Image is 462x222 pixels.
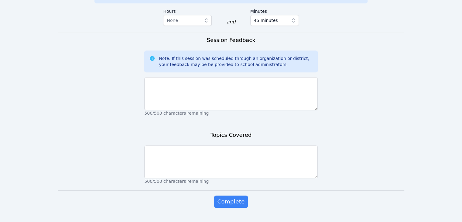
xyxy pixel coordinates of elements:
[217,197,245,206] span: Complete
[163,15,212,26] button: None
[167,18,178,23] span: None
[144,110,317,116] p: 500/500 characters remaining
[250,15,299,26] button: 45 minutes
[254,17,278,24] span: 45 minutes
[144,178,317,184] p: 500/500 characters remaining
[210,131,252,139] h3: Topics Covered
[250,6,299,15] label: Minutes
[214,196,248,208] button: Complete
[207,36,255,44] h3: Session Feedback
[226,18,235,26] div: and
[159,55,313,68] div: Note: If this session was scheduled through an organization or district, your feedback may be be ...
[163,6,212,15] label: Hours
